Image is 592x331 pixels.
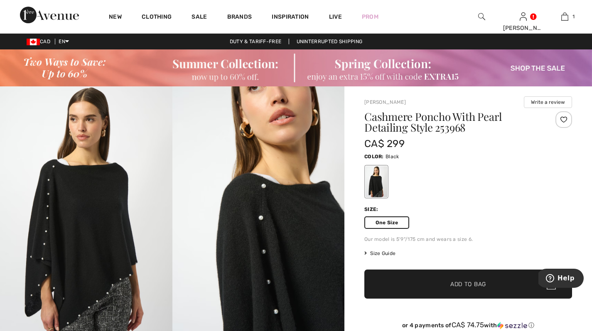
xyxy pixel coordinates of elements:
div: Black [366,166,387,197]
a: 1 [544,12,585,22]
span: CA$ 299 [364,138,405,150]
span: 1 [572,13,575,20]
span: One Size [364,216,409,229]
div: [PERSON_NAME] [503,24,544,32]
a: Brands [227,13,252,22]
span: Inspiration [272,13,309,22]
a: Live [329,12,342,21]
span: Black [386,154,399,159]
span: Add to Bag [450,280,486,289]
img: Canadian Dollar [27,39,40,45]
iframe: Opens a widget where you can find more information [538,269,584,289]
span: EN [59,39,69,44]
a: Sale [192,13,207,22]
a: New [109,13,122,22]
a: Sign In [520,12,527,20]
a: Prom [362,12,378,21]
img: search the website [478,12,485,22]
div: Our model is 5'9"/175 cm and wears a size 6. [364,235,572,243]
a: Clothing [142,13,172,22]
img: 1ère Avenue [20,7,79,23]
div: Size: [364,206,380,213]
img: My Info [520,12,527,22]
span: Size Guide [364,250,395,257]
span: CA$ 74.75 [452,321,484,329]
span: CAD [27,39,54,44]
img: Sezzle [497,322,527,329]
h1: Cashmere Poncho With Pearl Detailing Style 253968 [364,111,538,133]
span: Color: [364,154,384,159]
div: or 4 payments of with [364,321,572,329]
button: Write a review [524,96,572,108]
img: My Bag [561,12,568,22]
a: [PERSON_NAME] [364,99,406,105]
button: Add to Bag [364,270,572,299]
